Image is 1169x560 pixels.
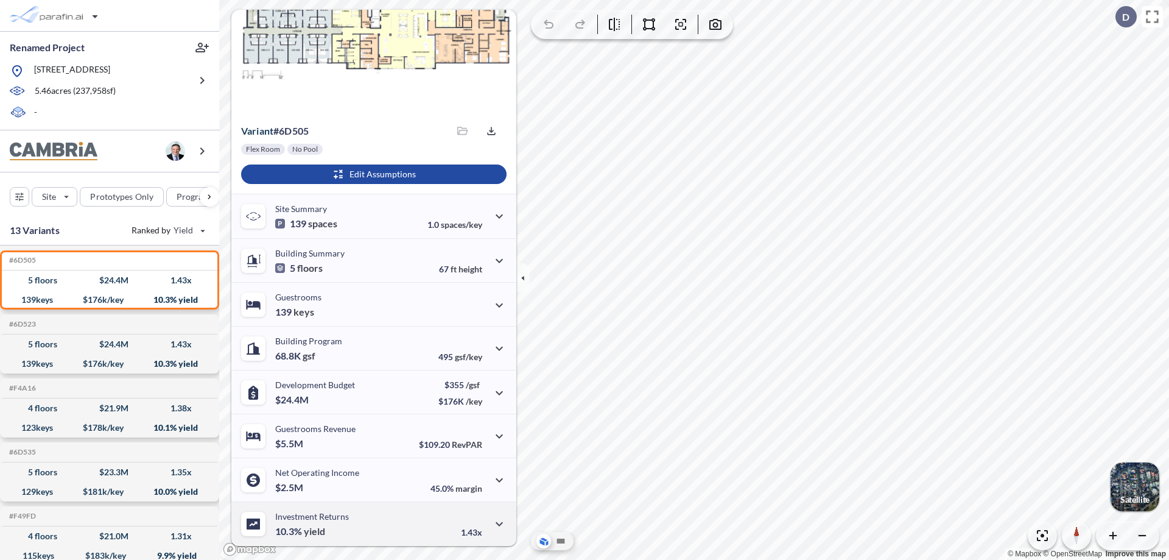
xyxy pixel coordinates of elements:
[438,352,482,362] p: 495
[241,125,273,136] span: Variant
[297,262,323,274] span: floors
[275,438,305,450] p: $5.5M
[1043,550,1102,558] a: OpenStreetMap
[427,219,482,230] p: 1.0
[536,534,551,548] button: Aerial View
[1008,550,1041,558] a: Mapbox
[275,467,359,478] p: Net Operating Income
[275,292,321,302] p: Guestrooms
[275,336,342,346] p: Building Program
[10,41,85,54] p: Renamed Project
[455,352,482,362] span: gsf/key
[34,106,37,120] p: -
[438,396,482,406] p: $176K
[122,221,213,240] button: Ranked by Yield
[166,141,185,161] img: user logo
[452,439,482,450] span: RevPAR
[275,481,305,494] p: $2.5M
[42,191,56,203] p: Site
[466,396,482,406] span: /key
[1106,550,1166,558] a: Improve this map
[308,218,337,230] span: spaces
[7,320,36,328] h5: Click to copy the code
[275,380,355,390] p: Development Budget
[32,187,77,207] button: Site
[461,527,482,537] p: 1.43x
[439,264,482,274] p: 67
[241,125,309,137] p: # 6d505
[10,142,97,161] img: BrandImage
[174,224,194,236] span: Yield
[1122,12,1129,23] p: D
[293,306,314,318] span: keys
[7,448,36,456] h5: Click to copy the code
[458,264,482,274] span: height
[275,204,327,214] p: Site Summary
[275,394,311,406] p: $24.4M
[7,256,36,264] h5: Click to copy the code
[275,424,356,434] p: Guestrooms Revenue
[80,187,164,207] button: Prototypes Only
[166,187,232,207] button: Program
[10,223,60,238] p: 13 Variants
[419,439,482,450] p: $109.20
[275,525,325,537] p: 10.3%
[177,191,211,203] p: Program
[1120,495,1150,505] p: Satellite
[1111,463,1159,511] button: Switcher ImageSatellite
[430,483,482,494] p: 45.0%
[275,248,345,258] p: Building Summary
[304,525,325,537] span: yield
[1111,463,1159,511] img: Switcher Image
[275,262,323,274] p: 5
[451,264,457,274] span: ft
[438,380,482,390] p: $355
[275,218,337,230] p: 139
[275,350,315,362] p: 68.8K
[90,191,153,203] p: Prototypes Only
[441,219,482,230] span: spaces/key
[553,534,568,548] button: Site Plan
[7,384,36,392] h5: Click to copy the code
[34,63,110,79] p: [STREET_ADDRESS]
[241,165,507,184] button: Edit Assumptions
[455,483,482,494] span: margin
[246,144,280,154] p: Flex Room
[349,168,416,180] p: Edit Assumptions
[275,511,349,522] p: Investment Returns
[275,306,314,318] p: 139
[303,350,315,362] span: gsf
[35,85,116,98] p: 5.46 acres ( 237,958 sf)
[466,380,480,390] span: /gsf
[7,512,36,520] h5: Click to copy the code
[223,542,276,556] a: Mapbox homepage
[292,144,318,154] p: No Pool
